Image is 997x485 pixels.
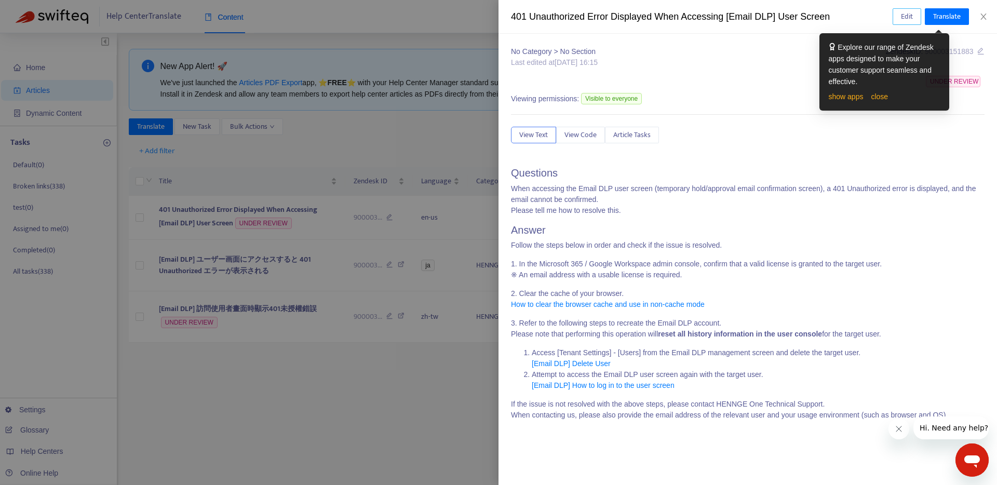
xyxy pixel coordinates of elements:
[532,359,611,368] a: [Email DLP] Delete User
[913,416,989,439] iframe: 会社からのメッセージ
[556,127,605,143] button: View Code
[893,8,921,25] button: Edit
[829,42,940,87] div: Explore our range of Zendesk apps designed to make your customer support seamless and effective.
[955,443,989,477] iframe: メッセージングウィンドウを開くボタン
[511,10,893,24] div: 401 Unauthorized Error Displayed When Accessing [Email DLP] User Screen
[901,11,913,22] span: Edit
[888,419,909,439] iframe: メッセージを閉じる
[511,259,985,280] p: 1. In the Microsoft 365 / Google Workspace admin console, confirm that a valid license is granted...
[925,47,973,56] span: 900003151883
[511,224,985,236] h2: Answer
[532,369,985,391] li: Attempt to access the Email DLP user screen again with the target user.
[511,399,985,421] p: If the issue is not resolved with the above steps, please contact HENNGE One Technical Support. W...
[532,381,675,389] a: [Email DLP] How to log in to the user screen
[581,93,642,104] span: Visible to everyone
[979,12,988,21] span: close
[658,330,822,338] strong: reset all history information in the user console
[925,8,969,25] button: Translate
[926,76,980,87] span: UNDER REVIEW
[871,92,888,101] a: close
[511,318,985,340] p: 3. Refer to the following steps to recreate the Email DLP account. Please note that performing th...
[511,300,705,308] a: How to clear the browser cache and use in non-cache mode
[605,127,659,143] button: Article Tasks
[564,129,597,141] span: View Code
[511,57,598,68] div: Last edited at [DATE] 16:15
[532,347,985,369] li: Access [Tenant Settings] - [Users] from the Email DLP management screen and delete the target user.
[511,167,985,179] h2: Questions
[519,129,548,141] span: View Text
[511,240,985,251] p: Follow the steps below in order and check if the issue is resolved.
[511,183,985,216] p: When accessing the Email DLP user screen (temporary hold/approval email confirmation screen), a 4...
[613,129,651,141] span: Article Tasks
[511,127,556,143] button: View Text
[829,92,864,101] a: show apps
[511,288,985,310] p: 2. Clear the cache of your browser.
[976,12,991,22] button: Close
[933,11,961,22] span: Translate
[511,46,598,57] div: No Category > No Section
[511,93,579,104] span: Viewing permissions:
